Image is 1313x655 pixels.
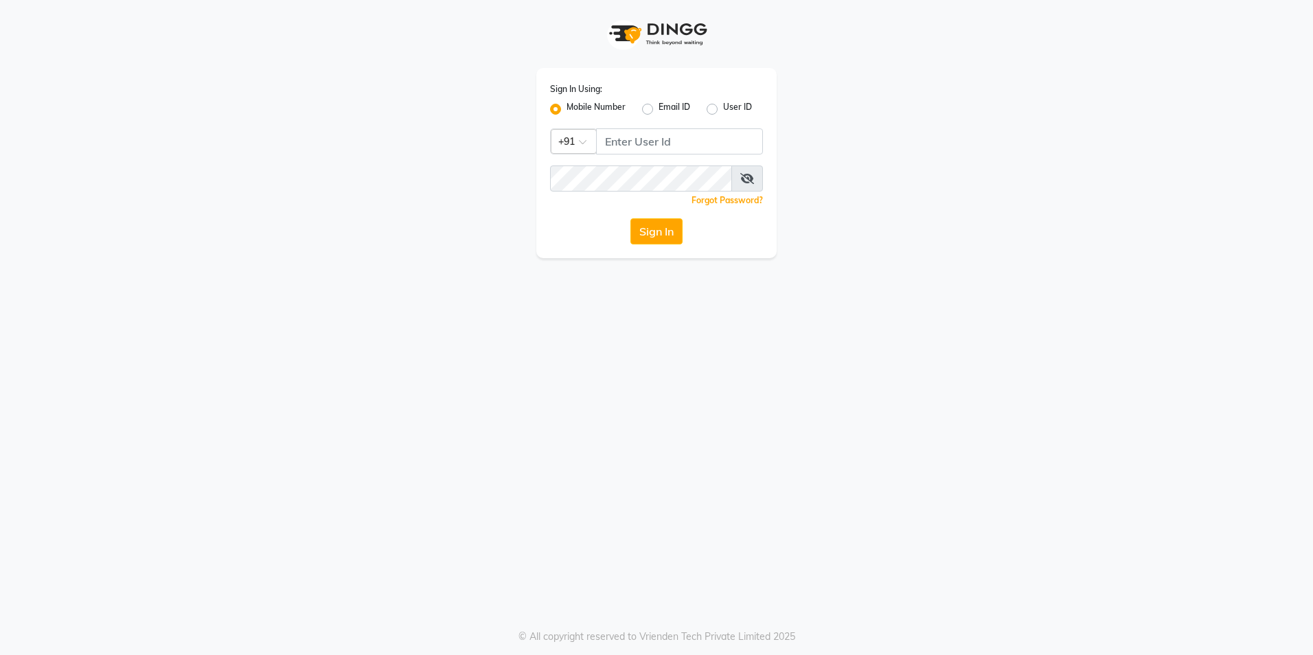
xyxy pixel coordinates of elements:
input: Username [596,128,763,154]
label: Sign In Using: [550,83,602,95]
label: Mobile Number [567,101,626,117]
button: Sign In [630,218,683,244]
a: Forgot Password? [692,195,763,205]
label: Email ID [659,101,690,117]
img: logo1.svg [602,14,711,54]
input: Username [550,165,732,192]
label: User ID [723,101,752,117]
